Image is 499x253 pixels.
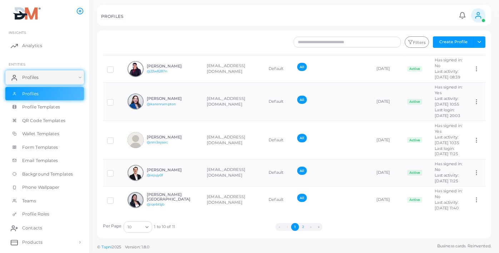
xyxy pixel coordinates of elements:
td: [EMAIL_ADDRESS][DOMAIN_NAME] [203,55,265,82]
td: [EMAIL_ADDRESS][DOMAIN_NAME] [203,121,265,160]
span: Last activity: [DATE] 08:39 [435,69,460,80]
span: Active [407,66,422,72]
span: 2025 [112,244,121,250]
span: Email Templates [22,157,58,164]
a: Products [5,235,84,249]
a: Tapni [101,244,112,249]
button: Create Profile [433,36,474,48]
a: Profile Templates [5,100,84,114]
span: All [297,134,307,142]
span: Last activity: [DATE] 10:55 [435,96,459,107]
td: Default [265,55,293,82]
img: avatar [128,93,144,110]
h6: [PERSON_NAME] [147,64,199,69]
td: [DATE] [373,159,404,186]
a: Background Templates [5,167,84,181]
a: Profiles [5,70,84,85]
span: Contacts [22,225,42,231]
h6: [PERSON_NAME] [147,168,199,172]
td: [EMAIL_ADDRESS][DOMAIN_NAME] [203,159,265,186]
td: [DATE] [373,121,404,160]
button: Go to page 2 [299,223,307,231]
button: Filters [405,36,429,48]
td: [DATE] [373,186,404,213]
span: Active [407,197,422,203]
span: Last activity: [DATE] 11:25 [435,173,458,183]
span: INSIGHTS [9,30,26,35]
td: Default [265,186,293,213]
span: All [297,96,307,104]
img: avatar [128,192,144,208]
span: Phone Wallpaper [22,184,60,191]
h6: [PERSON_NAME] [147,96,199,101]
td: [DATE] [373,55,404,82]
span: Last activity: [DATE] 10:35 [435,135,459,145]
h6: [PERSON_NAME] [147,135,199,140]
span: Has signed in: No [435,57,462,68]
a: @iqebt5jb [147,202,165,206]
button: Go to page 1 [291,223,299,231]
span: 1 to 10 of 11 [154,224,175,230]
td: [EMAIL_ADDRESS][DOMAIN_NAME] [203,186,265,213]
button: Go to next page [307,223,315,231]
span: Has signed in: Yes [435,123,462,134]
span: Wallet Templates [22,131,59,137]
div: Search for option [124,221,152,233]
a: @22w8287n [147,69,168,73]
a: Wallet Templates [5,127,84,141]
a: Form Templates [5,141,84,154]
span: Background Templates [22,171,73,177]
span: Last login: [DATE] 20:03 [435,107,460,118]
span: Last activity: [DATE] 11:40 [435,200,458,211]
td: Default [265,82,293,121]
span: © [97,244,149,250]
a: logo [6,7,46,20]
span: All [297,167,307,175]
span: Analytics [22,42,42,49]
img: avatar [128,132,144,148]
h6: [PERSON_NAME][GEOGRAPHIC_DATA] [147,192,199,202]
label: Per Page [103,223,122,229]
input: Search for option [132,223,143,231]
span: Has signed in: No [435,188,462,199]
td: [EMAIL_ADDRESS][DOMAIN_NAME] [203,82,265,121]
a: Email Templates [5,154,84,167]
a: Profiles [5,87,84,101]
span: Products [22,239,43,246]
span: Profiles [22,74,39,81]
span: Has signed in: No [435,161,462,172]
span: Teams [22,198,36,204]
span: Form Templates [22,144,58,151]
a: @karenrampton [147,102,176,106]
a: Profile Roles [5,207,84,221]
span: Profiles [22,91,39,97]
span: QR Code Templates [22,117,65,124]
button: Go to last page [315,223,323,231]
a: Analytics [5,39,84,53]
span: Active [407,137,422,143]
a: Phone Wallpaper [5,181,84,194]
a: Contacts [5,221,84,235]
span: All [297,194,307,202]
a: Teams [5,194,84,208]
span: Profile Templates [22,104,60,110]
h5: PROFILES [101,14,123,19]
a: QR Code Templates [5,114,84,127]
span: Version: 1.8.0 [125,244,150,249]
img: avatar [128,61,144,77]
span: All [297,63,307,71]
span: Business cards. Reinvented. [437,243,491,249]
span: ENTITIES [9,62,25,66]
td: Default [265,121,293,160]
span: 10 [128,223,131,231]
span: Active [407,99,422,105]
td: [DATE] [373,82,404,121]
a: @nm3ayaec [147,140,168,144]
span: Has signed in: Yes [435,85,462,95]
a: @iejujy0f [147,173,163,177]
span: Last login: [DATE] 11:25 [435,146,458,157]
ul: Pagination [175,223,423,231]
span: Active [407,170,422,176]
img: avatar [128,165,144,181]
td: Default [265,159,293,186]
